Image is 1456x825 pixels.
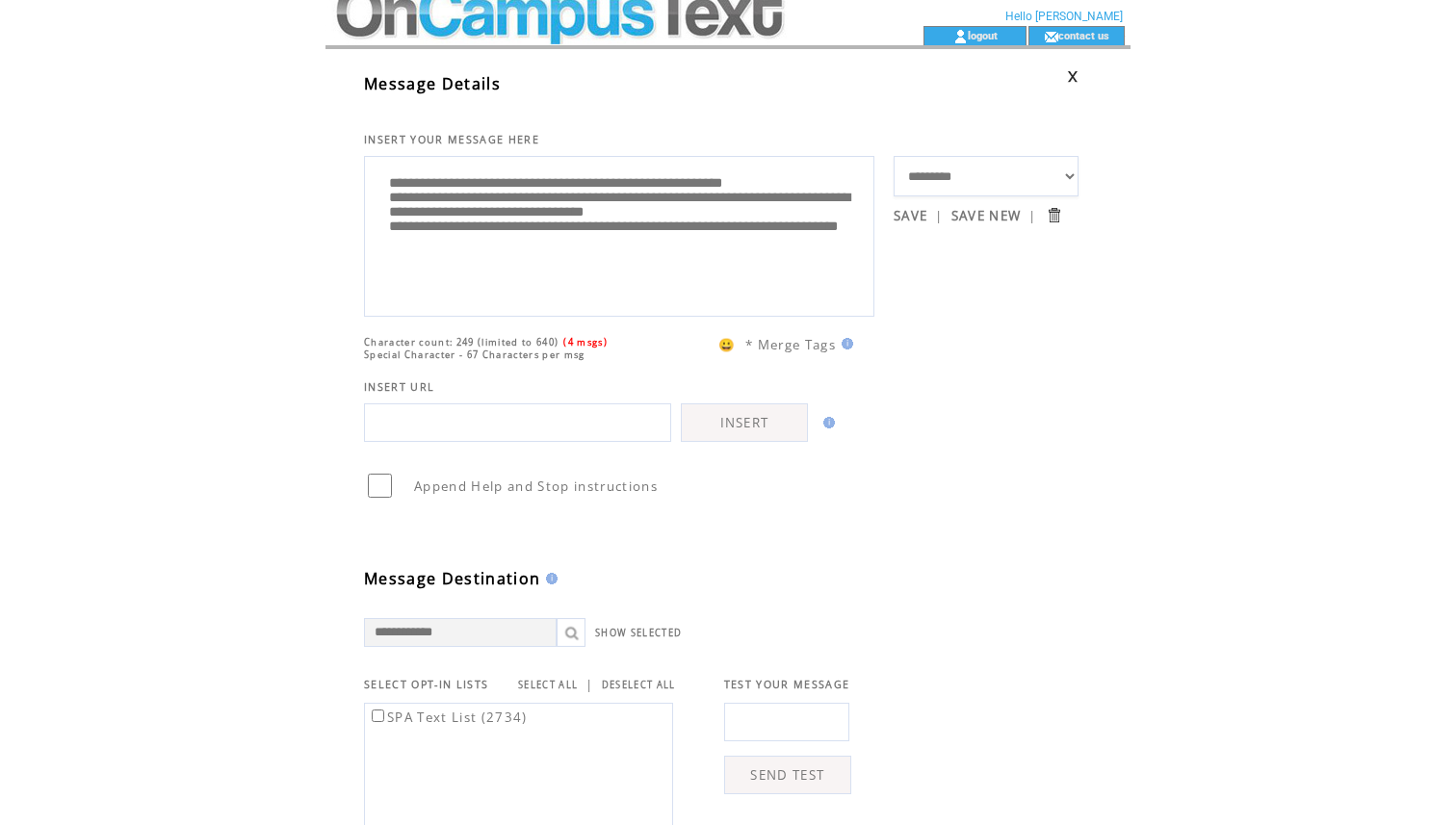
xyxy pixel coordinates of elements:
[1058,29,1109,41] a: contact us
[364,73,501,94] span: Message Details
[368,709,528,726] label: SPA Text List (2734)
[585,676,593,693] span: |
[953,29,968,44] img: account_icon.gif
[540,573,558,584] img: help.gif
[595,627,682,639] a: SHOW SELECTED
[1028,207,1036,224] span: |
[935,207,943,224] span: |
[724,756,851,794] a: SEND TEST
[414,477,658,495] span: Append Help and Stop instructions
[364,336,559,348] span: Character count: 249 (limited to 640)
[745,336,836,353] span: * Merge Tags
[602,679,676,691] a: DESELECT ALL
[718,336,736,353] span: 😀
[951,207,1022,224] a: SAVE NEW
[724,678,850,691] span: TEST YOUR MESSAGE
[1044,29,1058,44] img: contact_us_icon.gif
[364,568,540,589] span: Message Destination
[364,133,539,146] span: INSERT YOUR MESSAGE HERE
[818,417,835,428] img: help.gif
[836,338,853,349] img: help.gif
[364,380,434,394] span: INSERT URL
[563,336,608,348] span: (4 msgs)
[518,679,578,691] a: SELECT ALL
[364,678,488,691] span: SELECT OPT-IN LISTS
[372,709,384,722] input: SPA Text List (2734)
[894,207,927,224] a: SAVE
[681,403,808,442] a: INSERT
[1045,206,1063,224] input: Submit
[364,348,585,361] span: Special Character - 67 Characters per msg
[1005,10,1123,23] span: Hello [PERSON_NAME]
[968,29,998,41] a: logout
